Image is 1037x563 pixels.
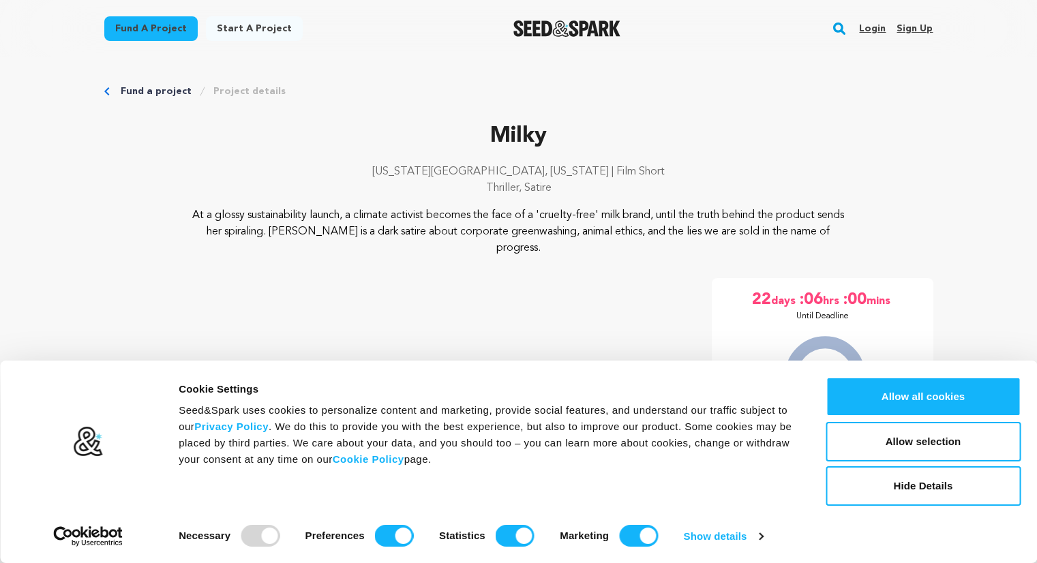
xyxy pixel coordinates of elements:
[104,16,198,41] a: Fund a project
[771,289,798,311] span: days
[104,180,933,196] p: Thriller, Satire
[187,207,850,256] p: At a glossy sustainability launch, a climate activist becomes the face of a 'cruelty-free' milk b...
[826,466,1021,506] button: Hide Details
[206,16,303,41] a: Start a project
[859,18,886,40] a: Login
[29,526,148,547] a: Usercentrics Cookiebot - opens in a new window
[867,289,893,311] span: mins
[121,85,192,98] a: Fund a project
[333,453,404,465] a: Cookie Policy
[560,530,609,541] strong: Marketing
[897,18,933,40] a: Sign up
[73,426,104,457] img: logo
[823,289,842,311] span: hrs
[305,530,365,541] strong: Preferences
[439,530,485,541] strong: Statistics
[752,289,771,311] span: 22
[796,311,849,322] p: Until Deadline
[104,164,933,180] p: [US_STATE][GEOGRAPHIC_DATA], [US_STATE] | Film Short
[513,20,620,37] img: Seed&Spark Logo Dark Mode
[179,402,795,468] div: Seed&Spark uses cookies to personalize content and marketing, provide social features, and unders...
[179,530,230,541] strong: Necessary
[104,85,933,98] div: Breadcrumb
[684,526,763,547] a: Show details
[213,85,286,98] a: Project details
[798,289,823,311] span: :06
[513,20,620,37] a: Seed&Spark Homepage
[826,422,1021,461] button: Allow selection
[194,421,269,432] a: Privacy Policy
[842,289,867,311] span: :00
[826,377,1021,416] button: Allow all cookies
[104,120,933,153] p: Milky
[179,381,795,397] div: Cookie Settings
